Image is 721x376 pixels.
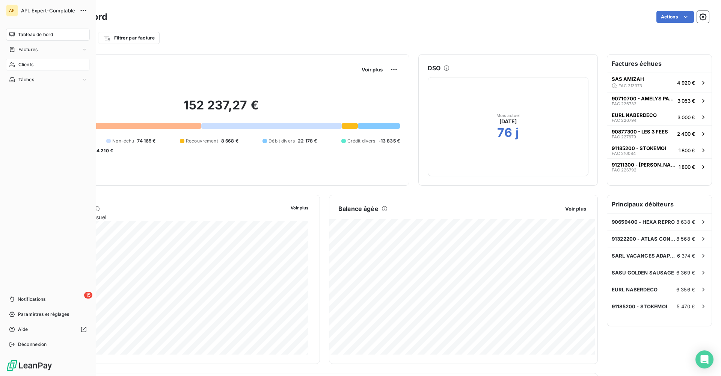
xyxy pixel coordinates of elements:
h6: Factures échues [607,55,712,73]
span: FAC 227679 [612,135,636,139]
button: Voir plus [288,204,311,211]
span: 4 920 € [677,80,695,86]
span: Factures [18,46,38,53]
span: 90659400 - HEXA REPRO [612,219,675,225]
span: Voir plus [565,206,586,212]
span: 22 178 € [298,138,317,144]
span: FAC 213373 [618,83,642,88]
div: Open Intercom Messenger [695,350,713,368]
button: Voir plus [563,205,588,212]
button: Filtrer par facture [98,32,160,44]
span: 1 800 € [679,147,695,153]
span: 8 638 € [676,219,695,225]
span: -4 210 € [94,147,113,154]
span: Débit divers [268,138,295,144]
span: Paramètres et réglages [18,311,69,318]
span: Chiffre d'affaires mensuel [42,213,285,221]
h6: Principaux débiteurs [607,195,712,213]
span: 74 165 € [137,138,155,144]
span: SARL VACANCES ADAPTEES [612,253,677,259]
span: FAC 210084 [612,151,636,156]
span: Aide [18,326,28,333]
button: 91185200 - STOKEMOIFAC 2100841 800 € [607,142,712,158]
span: Voir plus [362,67,383,73]
img: Logo LeanPay [6,359,53,371]
span: Recouvrement [186,138,218,144]
span: [DATE] [499,118,517,125]
span: FAC 226732 [612,102,637,106]
button: 91211300 - [PERSON_NAME]FAC 2267921 800 € [607,158,712,175]
span: Notifications [18,296,45,303]
button: Actions [656,11,694,23]
span: 91185200 - STOKEMOI [612,145,666,151]
span: Déconnexion [18,341,47,348]
h2: 76 [497,125,512,140]
span: 2 400 € [677,131,695,137]
a: Aide [6,323,90,335]
button: SAS AMIZAHFAC 2133734 920 € [607,73,712,92]
h6: Balance âgée [338,204,379,213]
span: 91211300 - [PERSON_NAME] [612,162,676,168]
span: 6 374 € [677,253,695,259]
button: 90877300 - LES 3 FEESFAC 2276792 400 € [607,125,712,142]
button: Voir plus [359,66,385,73]
span: Tâches [18,76,34,83]
span: 1 800 € [679,164,695,170]
span: Mois actuel [496,113,520,118]
span: FAC 226792 [612,168,637,172]
span: FAC 226794 [612,118,637,123]
span: EURL NABERDECO [612,287,658,293]
button: 90710700 - AMELYS PATRIMOINEFAC 2267323 053 € [607,92,712,109]
h2: 152 237,27 € [42,98,400,120]
h2: j [516,125,519,140]
h6: DSO [428,64,440,73]
span: Voir plus [291,205,308,211]
span: 8 568 € [676,236,695,242]
span: 91322200 - ATLAS CONSTRUCTION [612,236,676,242]
span: 91185200 - STOKEMOI [612,303,667,309]
span: SASU GOLDEN SAUSAGE [612,270,674,276]
span: 6 369 € [676,270,695,276]
span: EURL NABERDECO [612,112,657,118]
span: -13 835 € [379,138,400,144]
span: Non-échu [112,138,134,144]
span: 5 470 € [677,303,695,309]
span: 90710700 - AMELYS PATRIMOINE [612,96,674,102]
button: EURL NABERDECOFAC 2267943 000 € [607,109,712,125]
span: SAS AMIZAH [612,76,644,82]
div: AE [6,5,18,17]
span: 8 568 € [221,138,238,144]
span: Clients [18,61,33,68]
span: APL Expert-Comptable [21,8,75,14]
span: 3 000 € [677,114,695,120]
span: 6 356 € [676,287,695,293]
span: Crédit divers [347,138,376,144]
span: 90877300 - LES 3 FEES [612,129,668,135]
span: Tableau de bord [18,31,53,38]
span: 3 053 € [677,98,695,104]
span: 15 [84,292,92,299]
